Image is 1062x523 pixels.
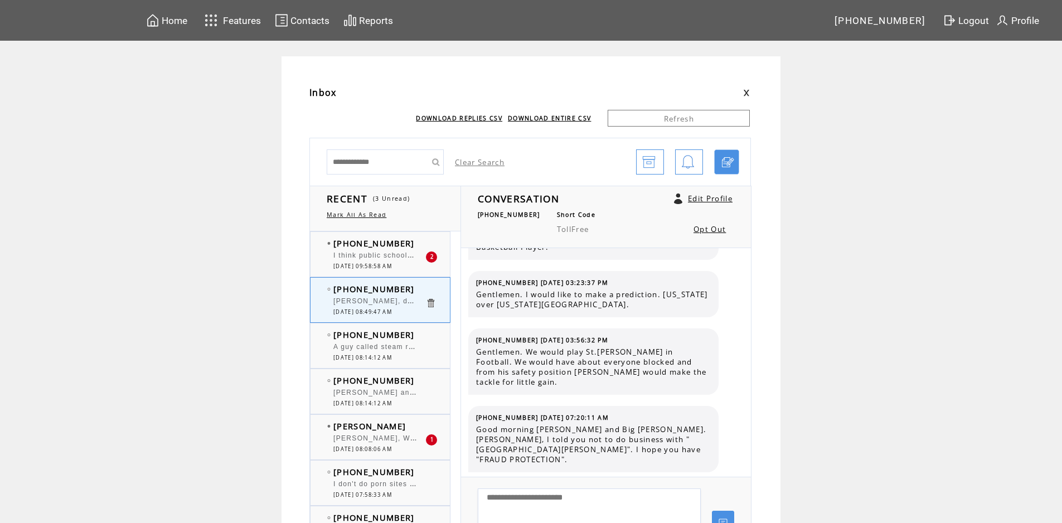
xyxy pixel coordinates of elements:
[333,329,415,340] span: [PHONE_NUMBER]
[941,12,994,29] a: Logout
[425,298,436,308] a: Click to delete these messgaes
[327,516,331,519] img: bulletEmpty.png
[476,414,609,422] span: [PHONE_NUMBER] [DATE] 07:20:11 AM
[333,466,415,477] span: [PHONE_NUMBER]
[958,15,989,26] span: Logout
[333,308,392,316] span: [DATE] 08:49:47 AM
[146,13,159,27] img: home.svg
[694,224,726,234] a: Opt Out
[333,238,415,249] span: [PHONE_NUMBER]
[275,13,288,27] img: contacts.svg
[478,192,559,205] span: CONVERSATION
[327,333,331,336] img: bulletEmpty.png
[327,425,331,428] img: bulletFull.png
[290,15,329,26] span: Contacts
[327,288,331,290] img: bulletEmpty.png
[426,434,437,445] div: 1
[373,195,410,202] span: (3 Unread)
[333,491,392,498] span: [DATE] 07:58:33 AM
[333,263,392,270] span: [DATE] 09:58:58 AM
[557,211,595,219] span: Short Code
[333,445,392,453] span: [DATE] 08:08:06 AM
[342,12,395,29] a: Reports
[1011,15,1039,26] span: Profile
[333,249,846,260] span: I think public schools don't want to offer a choice of learning religion to protect their jobs in...
[476,347,710,387] span: Gentlemen. We would play St.[PERSON_NAME] in Football. We would have about everyone blocked and f...
[327,192,367,205] span: RECENT
[835,15,926,26] span: [PHONE_NUMBER]
[327,471,331,473] img: bulletEmpty.png
[714,149,739,175] a: Click to start a chat with mobile number by SMS
[333,420,406,432] span: [PERSON_NAME]
[333,283,415,294] span: [PHONE_NUMBER]
[343,13,357,27] img: chart.svg
[642,150,656,175] img: archive.png
[273,12,331,29] a: Contacts
[309,86,337,99] span: Inbox
[333,400,392,407] span: [DATE] 08:14:12 AM
[476,336,608,344] span: [PHONE_NUMBER] [DATE] 03:56:32 PM
[333,340,728,351] span: A guy called steam release last week and said [PERSON_NAME] looks pretty weird in those size 52 s...
[200,9,263,31] a: Features
[996,13,1009,27] img: profile.svg
[333,477,466,488] span: I don't do porn sites "any more." Lol
[476,289,710,309] span: Gentlemen. I would like to make a prediction. [US_STATE] over [US_STATE][GEOGRAPHIC_DATA].
[426,251,437,263] div: 2
[943,13,956,27] img: exit.svg
[476,279,608,287] span: [PHONE_NUMBER] [DATE] 03:23:37 PM
[427,149,444,175] input: Submit
[333,512,415,523] span: [PHONE_NUMBER]
[455,157,505,167] a: Clear Search
[476,424,710,464] span: Good morning [PERSON_NAME] and Big [PERSON_NAME]. [PERSON_NAME], I told you not to do business wi...
[327,242,331,245] img: bulletFull.png
[508,114,591,122] a: DOWNLOAD ENTIRE CSV
[674,193,682,204] a: Click to edit user profile
[333,294,682,306] span: [PERSON_NAME], does the Doctor see more and younger [PERSON_NAME][MEDICAL_DATA]?
[333,375,415,386] span: [PHONE_NUMBER]
[327,379,331,382] img: bulletEmpty.png
[608,110,750,127] a: Refresh
[359,15,393,26] span: Reports
[478,211,540,219] span: [PHONE_NUMBER]
[557,224,589,234] span: TollFree
[994,12,1041,29] a: Profile
[162,15,187,26] span: Home
[333,354,392,361] span: [DATE] 08:14:12 AM
[688,193,733,204] a: Edit Profile
[144,12,189,29] a: Home
[223,15,261,26] span: Features
[416,114,502,122] a: DOWNLOAD REPLIES CSV
[327,211,386,219] a: Mark All As Read
[333,432,970,443] span: [PERSON_NAME], WE CAN PUT [PERSON_NAME] DUMP ON MT. [GEOGRAPHIC_DATA]. THINK ABOUT IT, LITERALLY,...
[681,150,695,175] img: bell.png
[201,11,221,30] img: features.svg
[333,386,860,397] span: [PERSON_NAME] and [PERSON_NAME], [PERSON_NAME] does not need to buy advertising because you give ...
